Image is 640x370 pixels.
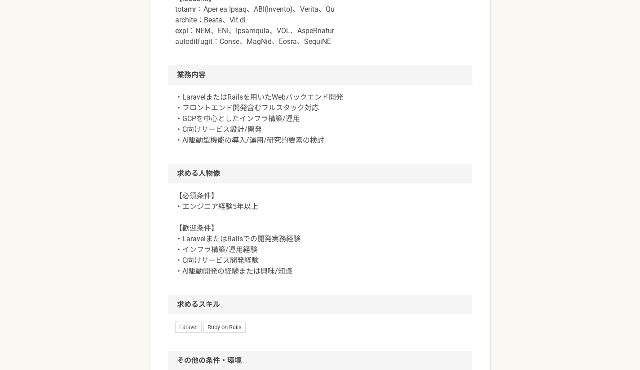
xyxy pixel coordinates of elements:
[203,322,246,332] span: Ruby on Rails
[175,92,465,146] p: ・LaravelまたはRailsを用いたWebバックエンド開発 ・フロントエンド開発含むフルスタック対応 ・GCPを中心としたインフラ構築/運用 ・C向けサービス設計/開発 ・AI駆動型機能の導...
[175,322,202,332] span: Laravel
[175,191,465,277] p: 【必須条件】 ・エンジニア経験5年以上 【歓迎条件】 ・LaravelまたはRailsでの開発実務経験 ・インフラ構築/運用経験 ・C向けサービス開発経験 ・AI駆動開発の経験または興味/知識
[168,164,472,183] h2: 求める人物像
[168,65,472,85] h2: 業務内容
[168,295,472,314] h2: 求めるスキル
